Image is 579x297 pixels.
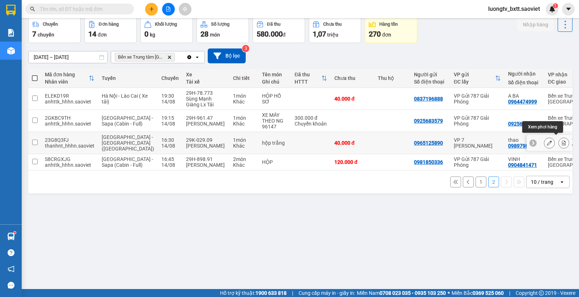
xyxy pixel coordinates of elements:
span: Miền Bắc [452,289,504,297]
span: question-circle [8,249,14,256]
div: 120.000 đ [334,159,371,165]
span: 1 [554,3,557,8]
button: Đã thu580.000đ [253,17,305,43]
span: [GEOGRAPHIC_DATA] - Sapa (Cabin - Full) [102,115,153,127]
div: Khối lượng [155,22,177,27]
div: 1 món [233,93,255,99]
div: thao [508,137,541,143]
span: file-add [166,7,171,12]
div: Mã đơn hàng [45,72,89,77]
button: plus [145,3,158,16]
div: 300.000 đ [295,115,327,121]
button: 2 [488,177,499,187]
button: Khối lượng0kg [140,17,193,43]
div: S8CRGXJG [45,156,94,162]
div: 14/08 [161,162,179,168]
div: 10 / trang [531,178,553,186]
span: plus [149,7,154,12]
div: Tên món [262,72,287,77]
div: 29H-78.773 [186,90,226,96]
div: Khác [233,121,255,127]
div: Khác [233,99,255,105]
span: 1,07 [313,30,326,38]
button: caret-down [562,3,575,16]
div: 14/08 [161,121,179,127]
button: Nhập hàng [517,18,554,31]
div: 0981850336 [414,159,443,165]
div: ELEKD19R [45,93,94,99]
div: Chuyến [161,75,179,81]
div: Khác [233,162,255,168]
div: Chuyến [43,22,58,27]
span: search [30,7,35,12]
img: warehouse-icon [7,47,15,55]
span: Hỗ trợ kỹ thuật: [220,289,287,297]
span: 0 [144,30,148,38]
div: Chưa thu [323,22,342,27]
div: 1 món [233,137,255,143]
th: Toggle SortBy [41,69,98,88]
span: 28 [200,30,208,38]
div: 14/08 [161,99,179,105]
div: Đã thu [295,72,321,77]
svg: open [194,54,200,60]
div: 29H-898.91 [186,156,226,162]
div: XE MÁY THEO NG 96147 [262,112,287,130]
div: Chuyển khoản [295,121,327,127]
button: Chưa thu1,07 triệu [309,17,361,43]
span: aim [182,7,187,12]
svg: Clear all [186,54,192,60]
div: 40.000 đ [334,140,371,146]
div: 0925683579 [508,121,537,127]
svg: Delete [167,55,172,59]
div: Chi tiết [233,75,255,81]
strong: 1900 633 818 [255,290,287,296]
span: đ [283,32,286,38]
div: 0964474999 [508,99,537,105]
img: logo-vxr [6,5,16,16]
button: Bộ lọc [208,48,246,63]
div: anhttk_hhhn.saoviet [45,162,94,168]
sup: 1 [14,232,16,234]
div: anhttk_hhhn.saoviet [45,99,94,105]
div: HTTT [295,79,321,85]
span: ⚪️ [448,292,450,294]
div: Người nhận [508,71,541,77]
div: 0989798710 [508,143,537,149]
span: 7 [32,30,36,38]
div: Chưa thu [334,75,371,81]
div: Đơn hàng [99,22,119,27]
div: Xem phơi hàng [522,121,563,133]
div: 16:30 [161,137,179,143]
div: [PERSON_NAME] [186,143,226,149]
div: Nhân viên [45,79,89,85]
div: 2 món [233,156,255,162]
strong: 0708 023 035 - 0935 103 250 [380,290,446,296]
span: caret-down [565,6,572,12]
sup: 1 [553,3,558,8]
div: anhttk_hhhn.saoviet [45,121,94,127]
div: Người gửi [414,72,447,77]
div: 0904841471 [508,162,537,168]
span: Hà Nội - Lào Cai ( Xe tải) [102,93,148,105]
div: Số lượng [211,22,229,27]
div: Xe [186,72,226,77]
div: hộp trắng [262,140,287,146]
sup: 3 [242,45,249,52]
div: 19:15 [161,115,179,121]
div: Hàng tồn [379,22,398,27]
div: thanhnt_hhhn.saoviet [45,143,94,149]
div: Tài xế [186,79,226,85]
div: 0965125890 [414,140,443,146]
span: 270 [369,30,381,38]
svg: open [559,179,565,185]
div: ĐC lấy [454,79,495,85]
span: đơn [382,32,391,38]
span: Cung cấp máy in - giấy in: [299,289,355,297]
img: solution-icon [7,29,15,37]
button: Số lượng28món [196,17,249,43]
div: Ghi chú [262,79,287,85]
span: | [509,289,510,297]
span: luongtv_bxtt.saoviet [482,4,546,13]
div: 0925683579 [414,118,443,124]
